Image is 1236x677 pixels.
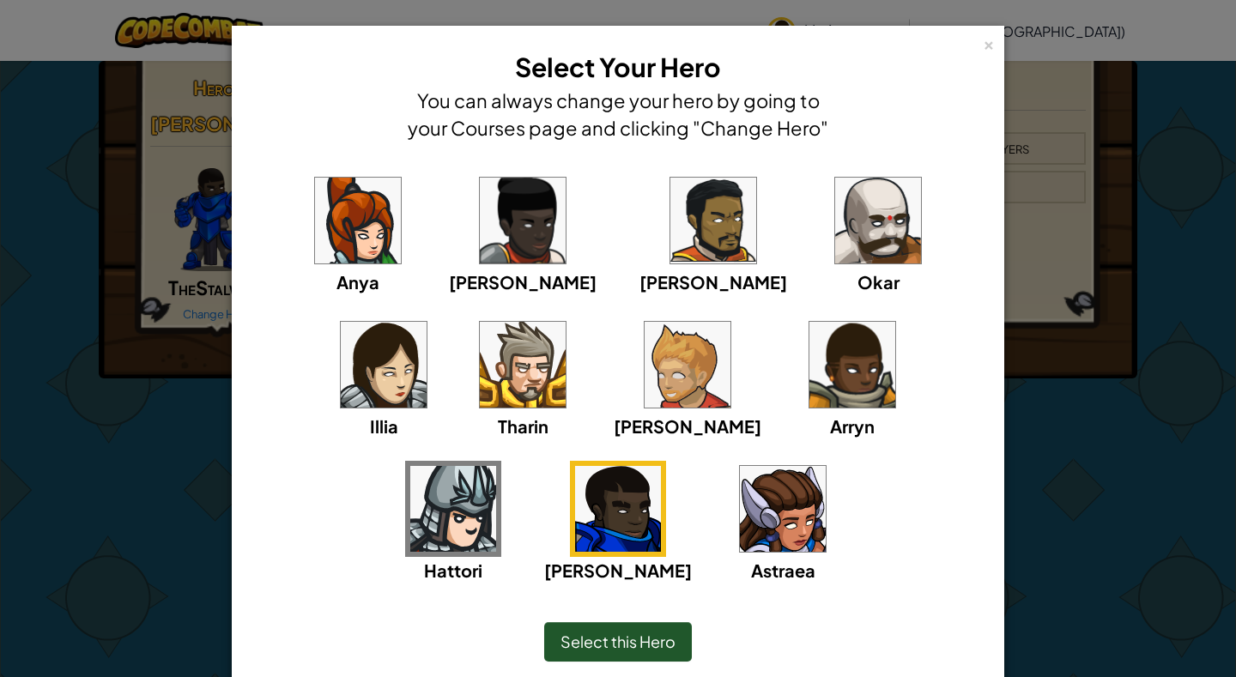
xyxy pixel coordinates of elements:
span: Astraea [751,559,815,581]
img: portrait.png [480,178,566,263]
span: Arryn [830,415,875,437]
span: Tharin [498,415,548,437]
span: Select this Hero [560,632,676,651]
img: portrait.png [315,178,401,263]
img: portrait.png [410,466,496,552]
img: portrait.png [809,322,895,408]
span: [PERSON_NAME] [639,271,787,293]
img: portrait.png [835,178,921,263]
img: portrait.png [341,322,427,408]
span: Anya [336,271,379,293]
span: Hattori [424,559,482,581]
span: [PERSON_NAME] [614,415,761,437]
span: Okar [857,271,900,293]
h3: Select Your Hero [403,48,833,87]
img: portrait.png [740,466,826,552]
img: portrait.png [480,322,566,408]
span: [PERSON_NAME] [449,271,597,293]
h4: You can always change your hero by going to your Courses page and clicking "Change Hero" [403,87,833,142]
span: Illia [370,415,398,437]
img: portrait.png [645,322,730,408]
span: [PERSON_NAME] [544,559,692,581]
img: portrait.png [670,178,756,263]
img: portrait.png [575,466,661,552]
div: × [983,33,995,51]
